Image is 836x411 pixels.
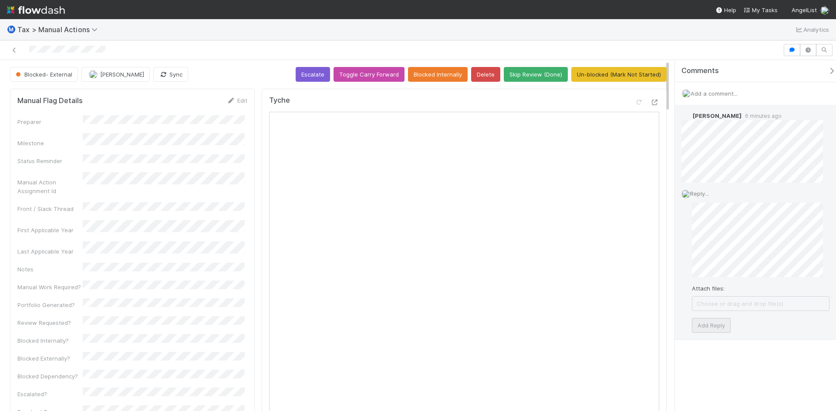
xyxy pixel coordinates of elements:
[571,67,667,82] button: Un-blocked (Mark Not Started)
[17,117,83,126] div: Preparer
[17,226,83,234] div: First Applicable Year
[7,3,65,17] img: logo-inverted-e16ddd16eac7371096b0.svg
[682,89,691,98] img: avatar_e41e7ae5-e7d9-4d8d-9f56-31b0d7a2f4fd.png
[681,190,690,198] img: avatar_e41e7ae5-e7d9-4d8d-9f56-31b0d7a2f4fd.png
[227,97,247,104] a: Edit
[792,7,817,13] span: AngelList
[100,71,144,78] span: [PERSON_NAME]
[17,283,83,291] div: Manual Work Required?
[690,190,709,197] span: Reply...
[17,139,83,147] div: Milestone
[17,97,83,105] h5: Manual Flag Details
[692,297,829,311] span: Choose or drag and drop file(s)
[795,24,829,35] a: Analytics
[17,372,83,381] div: Blocked Dependency?
[17,301,83,309] div: Portfolio Generated?
[17,265,83,274] div: Notes
[743,7,778,13] span: My Tasks
[504,67,568,82] button: Skip Review (Done)
[17,25,102,34] span: Tax > Manual Actions
[742,113,782,119] span: 6 minutes ago
[17,354,83,363] div: Blocked Externally?
[17,247,83,256] div: Last Applicable Year
[7,26,16,33] span: Ⓜ️
[691,90,738,97] span: Add a comment...
[17,178,83,195] div: Manual Action Assignment Id
[17,336,83,345] div: Blocked Internally?
[715,6,736,14] div: Help
[693,112,742,119] span: [PERSON_NAME]
[692,318,731,333] button: Add Reply
[17,390,83,398] div: Escalated?
[81,67,150,82] button: [PERSON_NAME]
[692,284,725,293] label: Attach files:
[89,70,98,79] img: avatar_e41e7ae5-e7d9-4d8d-9f56-31b0d7a2f4fd.png
[681,111,690,120] img: avatar_37569647-1c78-4889-accf-88c08d42a236.png
[153,67,188,82] button: Sync
[17,204,83,213] div: Front / Slack Thread
[17,318,83,327] div: Review Requested?
[17,157,83,165] div: Status Reminder
[471,67,500,82] button: Delete
[408,67,468,82] button: Blocked Internally
[820,6,829,15] img: avatar_e41e7ae5-e7d9-4d8d-9f56-31b0d7a2f4fd.png
[269,96,290,105] h5: Tyche
[743,6,778,14] a: My Tasks
[681,67,719,75] span: Comments
[334,67,405,82] button: Toggle Carry Forward
[296,67,330,82] button: Escalate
